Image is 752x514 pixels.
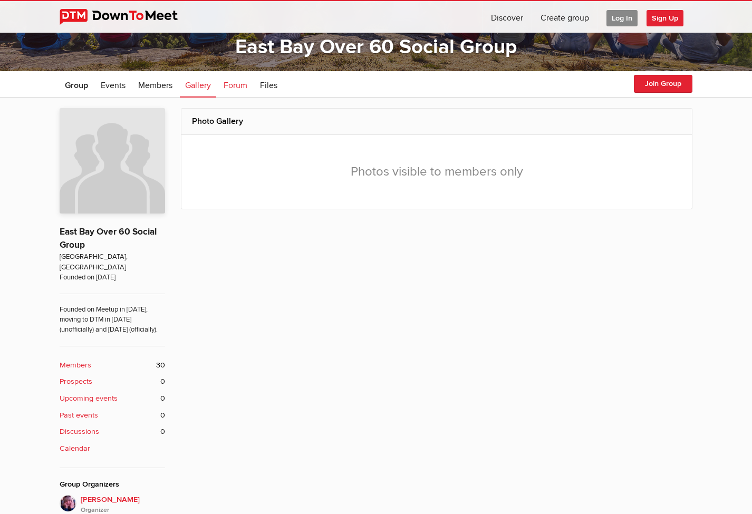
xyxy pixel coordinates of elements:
span: Log In [606,10,638,26]
a: Discover [483,1,532,33]
div: Photos visible to members only [192,146,681,198]
span: 0 [160,376,165,387]
span: [GEOGRAPHIC_DATA], [GEOGRAPHIC_DATA] [60,252,165,273]
span: 0 [160,426,165,438]
span: 0 [160,410,165,421]
b: Past events [60,410,98,421]
a: Events [95,71,131,98]
img: Vicki [60,495,76,512]
a: Files [255,71,283,98]
span: Founded on Meetup in [DATE]; moving to DTM in [DATE] (unofficially) and [DATE] (officially). [60,294,165,335]
img: East Bay Over 60 Social Group [60,108,165,214]
a: Gallery [180,71,216,98]
span: Members [138,80,172,91]
img: DownToMeet [60,9,194,25]
a: Prospects 0 [60,376,165,387]
span: 30 [156,360,165,371]
span: Forum [224,80,247,91]
span: Events [101,80,126,91]
a: Create group [532,1,597,33]
a: Sign Up [647,1,692,33]
a: Members [133,71,178,98]
a: Log In [598,1,646,33]
a: Members 30 [60,360,165,371]
a: Discussions 0 [60,426,165,438]
b: Upcoming events [60,393,118,404]
div: Group Organizers [60,479,165,490]
b: Members [60,360,91,371]
a: East Bay Over 60 Social Group [235,35,517,59]
a: East Bay Over 60 Social Group [60,226,157,251]
a: Forum [218,71,253,98]
span: Gallery [185,80,211,91]
b: Discussions [60,426,99,438]
a: Past events 0 [60,410,165,421]
h2: Photo Gallery [192,109,681,134]
a: Upcoming events 0 [60,393,165,404]
span: Founded on [DATE] [60,273,165,283]
b: Calendar [60,443,90,454]
a: Group [60,71,93,98]
span: Group [65,80,88,91]
span: Files [260,80,277,91]
a: Calendar [60,443,165,454]
span: 0 [160,393,165,404]
span: Sign Up [647,10,683,26]
button: Join Group [634,75,692,93]
b: Prospects [60,376,92,387]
